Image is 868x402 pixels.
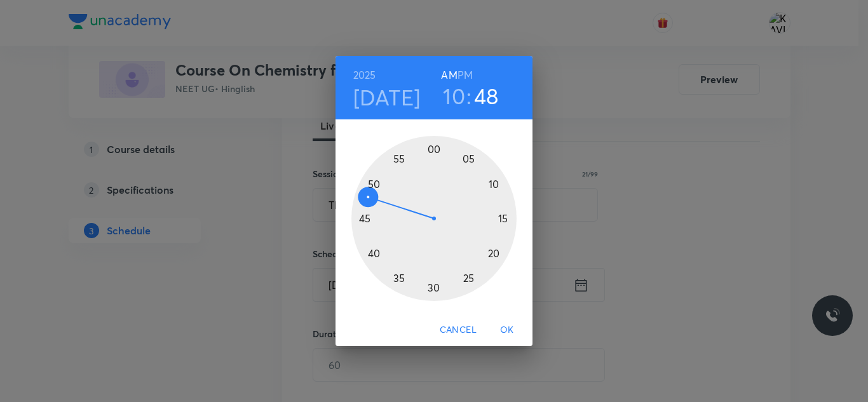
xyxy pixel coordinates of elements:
[474,83,499,109] button: 48
[458,66,473,84] button: PM
[353,84,421,111] button: [DATE]
[353,66,376,84] button: 2025
[441,66,457,84] button: AM
[443,83,465,109] button: 10
[487,318,527,342] button: OK
[492,322,522,338] span: OK
[466,83,471,109] h3: :
[440,322,477,338] span: Cancel
[435,318,482,342] button: Cancel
